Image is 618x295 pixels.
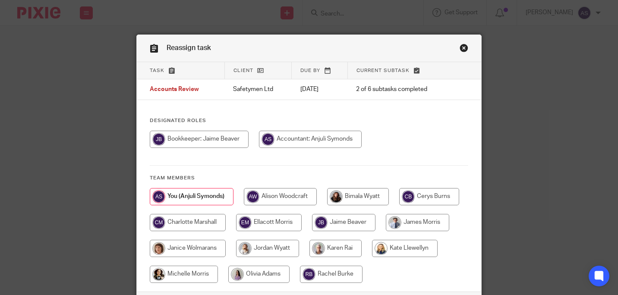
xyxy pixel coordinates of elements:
td: 2 of 6 subtasks completed [347,79,451,100]
p: [DATE] [300,85,339,94]
span: Accounts Review [150,87,199,93]
span: Due by [300,68,320,73]
h4: Team members [150,175,468,182]
span: Client [233,68,253,73]
h4: Designated Roles [150,117,468,124]
span: Current subtask [356,68,410,73]
a: Close this dialog window [460,44,468,55]
span: Reassign task [167,44,211,51]
span: Task [150,68,164,73]
p: Safetymen Ltd [233,85,283,94]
